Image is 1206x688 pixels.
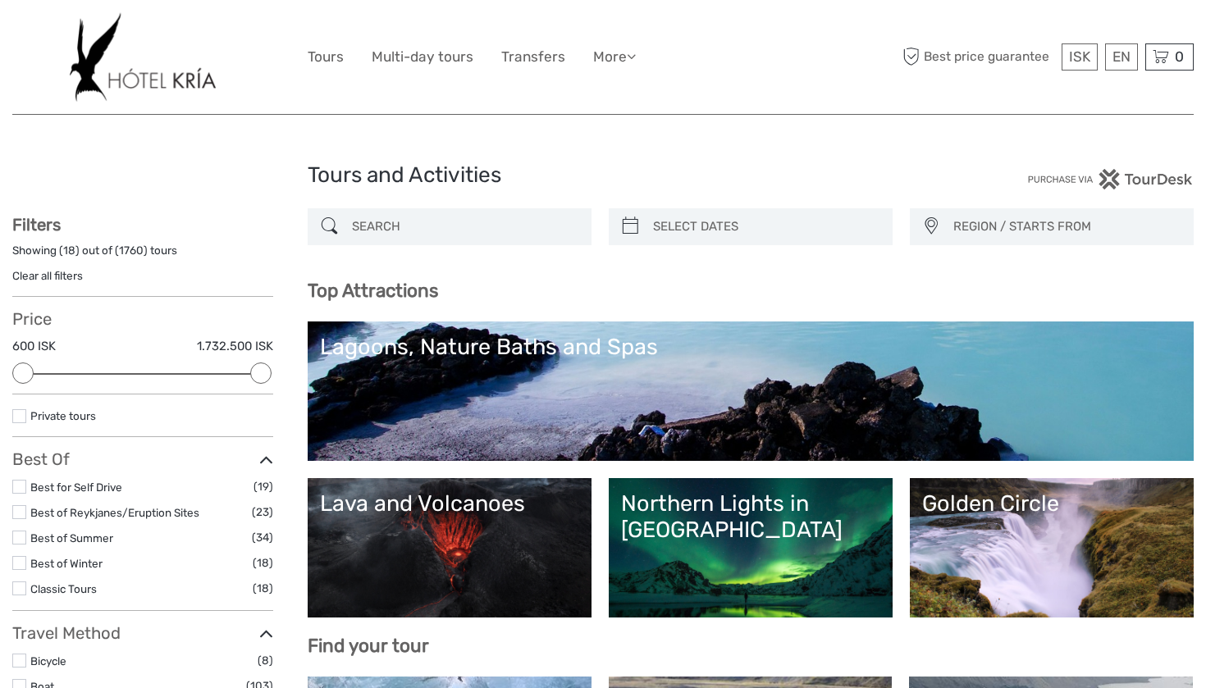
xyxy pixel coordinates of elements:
img: 532-e91e591f-ac1d-45f7-9962-d0f146f45aa0_logo_big.jpg [70,12,215,102]
span: (8) [258,651,273,670]
div: Lagoons, Nature Baths and Spas [320,334,1181,360]
a: Private tours [30,409,96,422]
a: Bicycle [30,654,66,667]
span: (18) [253,554,273,572]
a: Classic Tours [30,582,97,595]
b: Top Attractions [308,280,438,302]
a: Lava and Volcanoes [320,490,579,605]
div: Golden Circle [922,490,1181,517]
span: ISK [1069,48,1090,65]
a: Multi-day tours [372,45,473,69]
label: 600 ISK [12,338,56,355]
a: Lagoons, Nature Baths and Spas [320,334,1181,449]
a: Clear all filters [12,269,83,282]
label: 18 [63,243,75,258]
h3: Best Of [12,449,273,469]
div: EN [1105,43,1138,71]
span: (34) [252,528,273,547]
button: REGION / STARTS FROM [946,213,1185,240]
a: Best of Reykjanes/Eruption Sites [30,506,199,519]
b: Find your tour [308,635,429,657]
img: PurchaseViaTourDesk.png [1027,169,1194,189]
a: Golden Circle [922,490,1181,605]
div: Showing ( ) out of ( ) tours [12,243,273,268]
label: 1760 [119,243,144,258]
input: SELECT DATES [646,212,884,241]
span: 0 [1172,48,1186,65]
span: (19) [254,477,273,496]
h3: Price [12,309,273,329]
a: Best of Summer [30,531,113,544]
span: (18) [253,579,273,598]
span: Best price guarantee [898,43,1058,71]
a: Best of Winter [30,557,103,570]
a: Best for Self Drive [30,481,122,494]
a: More [593,45,636,69]
label: 1.732.500 ISK [197,338,273,355]
a: Tours [308,45,344,69]
h1: Tours and Activities [308,162,898,189]
strong: Filters [12,215,61,235]
button: Open LiveChat chat widget [189,25,208,45]
a: Transfers [501,45,565,69]
input: SEARCH [345,212,583,241]
h3: Travel Method [12,623,273,643]
div: Lava and Volcanoes [320,490,579,517]
span: (23) [252,503,273,522]
p: We're away right now. Please check back later! [23,29,185,42]
a: Northern Lights in [GEOGRAPHIC_DATA] [621,490,880,605]
div: Northern Lights in [GEOGRAPHIC_DATA] [621,490,880,544]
